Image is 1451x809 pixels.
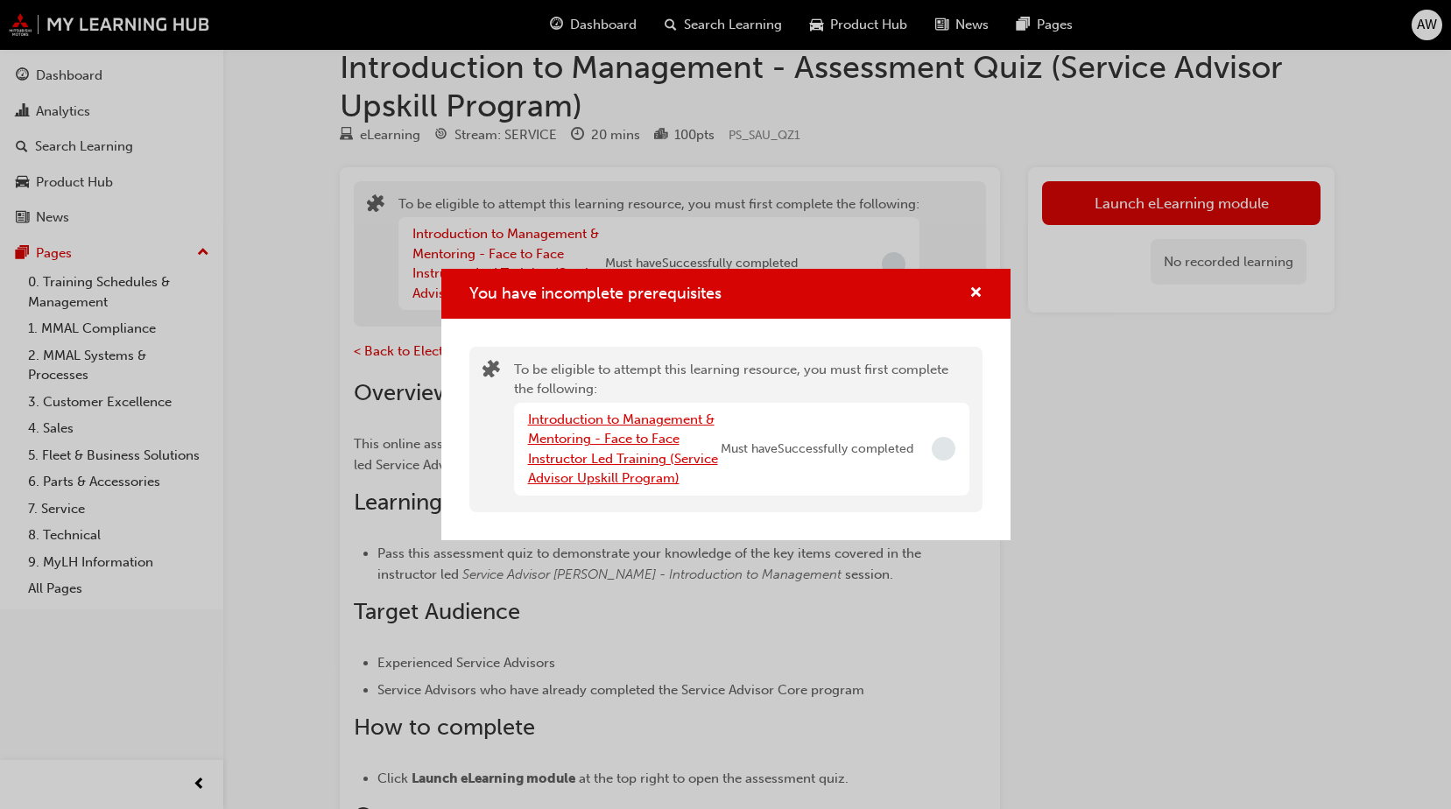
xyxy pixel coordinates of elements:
button: cross-icon [969,283,983,305]
a: Introduction to Management & Mentoring - Face to Face Instructor Led Training (Service Advisor Up... [528,412,718,487]
span: You have incomplete prerequisites [469,284,722,303]
span: puzzle-icon [482,362,500,382]
div: You have incomplete prerequisites [441,269,1011,540]
span: Incomplete [932,437,955,461]
span: Must have Successfully completed [721,440,913,460]
span: cross-icon [969,286,983,302]
div: To be eligible to attempt this learning resource, you must first complete the following: [514,360,969,499]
